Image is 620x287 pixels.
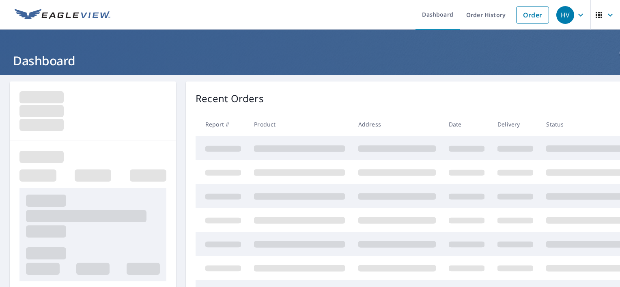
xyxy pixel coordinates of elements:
[516,6,549,24] a: Order
[196,91,264,106] p: Recent Orders
[15,9,110,21] img: EV Logo
[196,112,248,136] th: Report #
[352,112,442,136] th: Address
[442,112,491,136] th: Date
[556,6,574,24] div: HV
[248,112,351,136] th: Product
[10,52,610,69] h1: Dashboard
[491,112,540,136] th: Delivery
